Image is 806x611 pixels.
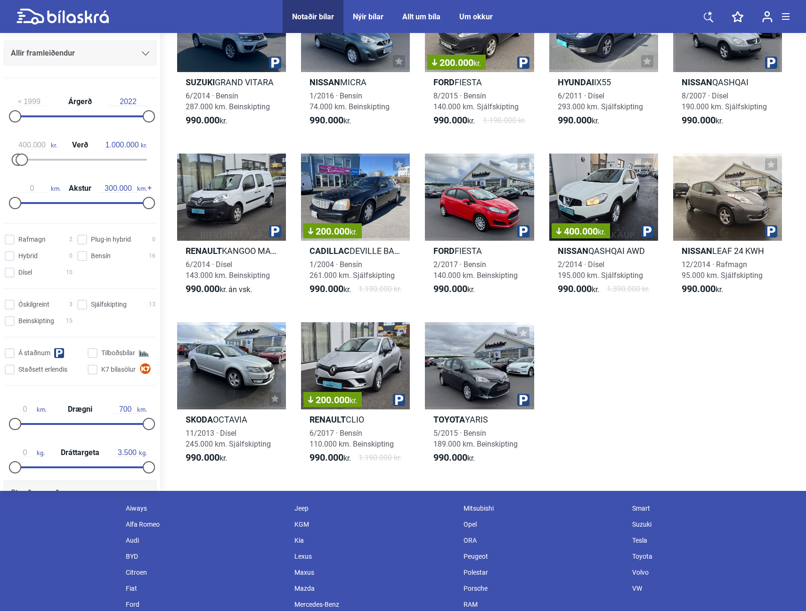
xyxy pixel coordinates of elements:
[186,415,213,424] b: Skoda
[517,225,529,237] img: parking.png
[121,500,290,516] div: Aiways
[682,114,716,126] b: 990.000
[682,283,716,294] b: 990.000
[558,91,643,111] span: 6/2011 · Dísel 293.000 km. Sjálfskipting
[309,452,351,464] span: kr.
[18,235,46,244] span: Rafmagn
[358,284,401,295] span: 1.190.000 kr.
[121,548,290,564] div: BYD
[290,580,459,596] div: Mazda
[186,260,270,280] span: 6/2014 · Dísel 143.000 km. Beinskipting
[309,91,390,111] span: 1/2016 · Bensín 74.000 km. Beinskipting
[682,115,723,126] span: kr.
[91,300,127,310] span: Sjálfskipting
[58,449,102,456] span: Dráttargeta
[433,284,475,295] span: kr.
[459,564,628,580] div: Polestar
[483,115,526,126] span: 1.190.000 kr.
[765,57,777,69] img: parking.png
[301,77,410,88] h2: MICRA
[309,452,343,463] b: 990.000
[673,245,782,256] h2: LEAF 24 KWH
[269,225,281,237] img: parking.png
[627,500,797,516] div: Smart
[353,12,383,21] a: Nýir bílar
[149,251,155,261] span: 16
[301,245,410,256] h2: DEVILLE BASE
[433,452,475,464] span: kr.
[186,452,220,463] b: 990.000
[186,114,220,126] b: 990.000
[91,251,111,261] span: Bensín
[433,77,455,87] b: Ford
[301,154,410,303] a: 200.000kr.CadillacDEVILLE BASE1/2004 · Bensín261.000 km. Sjálfskipting990.000kr.1.190.000 kr.
[290,564,459,580] div: Maxus
[682,91,767,111] span: 8/2007 · Dísel 190.000 km. Sjálfskipting
[309,77,340,87] b: Nissan
[13,448,45,457] span: kg.
[558,77,594,87] b: Hyundai
[308,395,357,405] span: 200.000
[425,154,534,303] a: FordFIESTA2/2017 · Bensín140.000 km. Beinskipting990.000kr.
[627,516,797,532] div: Suzuki
[425,77,534,88] h2: FIESTA
[66,268,73,277] span: 10
[101,348,135,358] span: Tilboðsbílar
[301,414,410,425] h2: CLIO
[627,580,797,596] div: VW
[309,283,343,294] b: 990.000
[309,115,351,126] span: kr.
[459,516,628,532] div: Opel
[177,77,286,88] h2: GRAND VITARA
[115,448,147,457] span: kg.
[65,406,95,413] span: Drægni
[69,251,73,261] span: 0
[459,500,628,516] div: Mitsubishi
[517,57,529,69] img: parking.png
[186,429,271,448] span: 11/2013 · Dísel 245.000 km. Sjálfskipting
[682,284,723,295] span: kr.
[517,394,529,406] img: parking.png
[607,284,650,295] span: 1.390.000 kr.
[425,414,534,425] h2: YARIS
[549,245,658,256] h2: QASHQAI AWD
[177,322,286,472] a: SkodaOCTAVIA11/2013 · Dísel245.000 km. Sjálfskipting990.000kr.
[598,228,605,236] span: kr.
[103,141,147,149] span: kr.
[186,246,222,256] b: Renault
[11,486,59,499] span: Stærð og gerð
[269,57,281,69] img: parking.png
[152,235,155,244] span: 0
[121,516,290,532] div: Alfa Romeo
[433,246,455,256] b: Ford
[13,141,57,149] span: kr.
[558,260,643,280] span: 2/2014 · Dísel 195.000 km. Sjálfskipting
[18,251,38,261] span: Hybrid
[682,260,763,280] span: 12/2014 · Rafmagn 95.000 km. Sjálfskipting
[121,580,290,596] div: Fiat
[765,225,777,237] img: parking.png
[301,322,410,472] a: 200.000kr.RenaultCLIO6/2017 · Bensín110.000 km. Beinskipting990.000kr.1.190.000 kr.
[99,184,147,193] span: km.
[18,365,67,375] span: Staðsett erlendis
[309,246,350,256] b: Cadillac
[186,452,227,464] span: kr.
[473,59,481,68] span: kr.
[459,532,628,548] div: ORA
[66,316,73,326] span: 15
[309,429,394,448] span: 6/2017 · Bensín 110.000 km. Beinskipting
[186,115,227,126] span: kr.
[18,316,54,326] span: Beinskipting
[558,246,588,256] b: Nissan
[121,564,290,580] div: Citroen
[549,154,658,303] a: 400.000kr.NissanQASHQAI AWD2/2014 · Dísel195.000 km. Sjálfskipting990.000kr.1.390.000 kr.
[682,77,712,87] b: Nissan
[13,405,47,414] span: km.
[425,245,534,256] h2: FIESTA
[290,516,459,532] div: KGM
[425,322,534,472] a: ToyotaYARIS5/2015 · Bensín189.000 km. Beinskipting990.000kr.
[459,580,628,596] div: Porsche
[309,114,343,126] b: 990.000
[433,91,519,111] span: 8/2015 · Bensín 140.000 km. Sjálfskipting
